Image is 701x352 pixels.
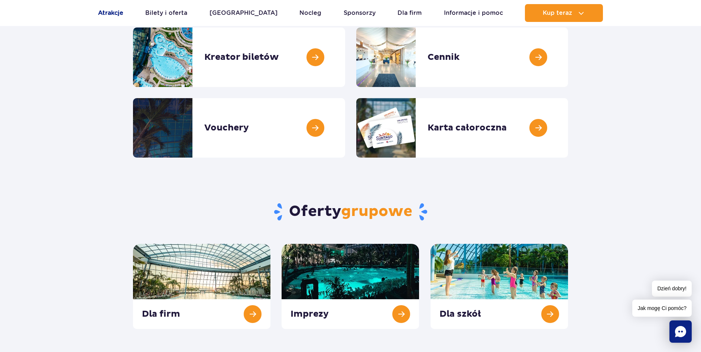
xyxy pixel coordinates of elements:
[299,4,321,22] a: Nocleg
[444,4,503,22] a: Informacje i pomoc
[145,4,187,22] a: Bilety i oferta
[98,4,123,22] a: Atrakcje
[543,10,572,16] span: Kup teraz
[632,300,692,317] span: Jak mogę Ci pomóc?
[133,202,568,222] h2: Oferty
[397,4,422,22] a: Dla firm
[210,4,278,22] a: [GEOGRAPHIC_DATA]
[344,4,376,22] a: Sponsorzy
[341,202,412,221] span: grupowe
[669,320,692,343] div: Chat
[652,281,692,297] span: Dzień dobry!
[525,4,603,22] button: Kup teraz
